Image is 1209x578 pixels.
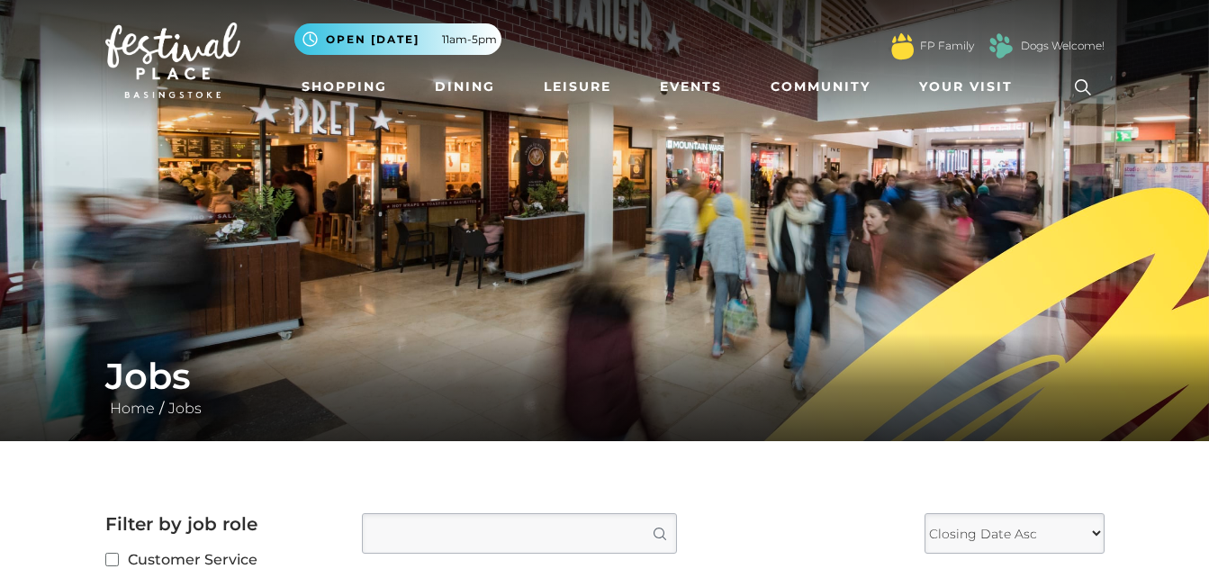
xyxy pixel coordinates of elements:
a: Your Visit [912,70,1029,104]
a: Dining [428,70,502,104]
a: Community [763,70,878,104]
a: Jobs [164,400,206,417]
a: Leisure [537,70,618,104]
a: Shopping [294,70,394,104]
div: / [92,355,1118,420]
img: Festival Place Logo [105,23,240,98]
a: FP Family [920,38,974,54]
h1: Jobs [105,355,1105,398]
a: Home [105,400,159,417]
button: Open [DATE] 11am-5pm [294,23,501,55]
span: 11am-5pm [442,32,497,48]
h2: Filter by job role [105,513,335,535]
a: Events [653,70,729,104]
label: Customer Service [105,548,335,571]
span: Your Visit [919,77,1013,96]
span: Open [DATE] [326,32,420,48]
a: Dogs Welcome! [1021,38,1105,54]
